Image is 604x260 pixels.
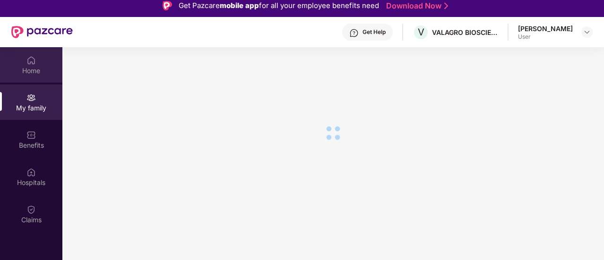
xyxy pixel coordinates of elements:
[163,1,172,10] img: Logo
[26,56,36,65] img: svg+xml;base64,PHN2ZyBpZD0iSG9tZSIgeG1sbnM9Imh0dHA6Ly93d3cudzMub3JnLzIwMDAvc3ZnIiB3aWR0aD0iMjAiIG...
[349,28,359,38] img: svg+xml;base64,PHN2ZyBpZD0iSGVscC0zMngzMiIgeG1sbnM9Imh0dHA6Ly93d3cudzMub3JnLzIwMDAvc3ZnIiB3aWR0aD...
[26,168,36,177] img: svg+xml;base64,PHN2ZyBpZD0iSG9zcGl0YWxzIiB4bWxucz0iaHR0cDovL3d3dy53My5vcmcvMjAwMC9zdmciIHdpZHRoPS...
[26,93,36,102] img: svg+xml;base64,PHN2ZyB3aWR0aD0iMjAiIGhlaWdodD0iMjAiIHZpZXdCb3g9IjAgMCAyMCAyMCIgZmlsbD0ibm9uZSIgeG...
[220,1,259,10] strong: mobile app
[362,28,386,36] div: Get Help
[26,130,36,140] img: svg+xml;base64,PHN2ZyBpZD0iQmVuZWZpdHMiIHhtbG5zPSJodHRwOi8vd3d3LnczLm9yZy8yMDAwL3N2ZyIgd2lkdGg9Ij...
[26,205,36,214] img: svg+xml;base64,PHN2ZyBpZD0iQ2xhaW0iIHhtbG5zPSJodHRwOi8vd3d3LnczLm9yZy8yMDAwL3N2ZyIgd2lkdGg9IjIwIi...
[444,1,448,11] img: Stroke
[11,26,73,38] img: New Pazcare Logo
[518,24,573,33] div: [PERSON_NAME]
[432,28,498,37] div: VALAGRO BIOSCIENCES
[386,1,445,11] a: Download Now
[518,33,573,41] div: User
[583,28,591,36] img: svg+xml;base64,PHN2ZyBpZD0iRHJvcGRvd24tMzJ4MzIiIHhtbG5zPSJodHRwOi8vd3d3LnczLm9yZy8yMDAwL3N2ZyIgd2...
[418,26,424,38] span: V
